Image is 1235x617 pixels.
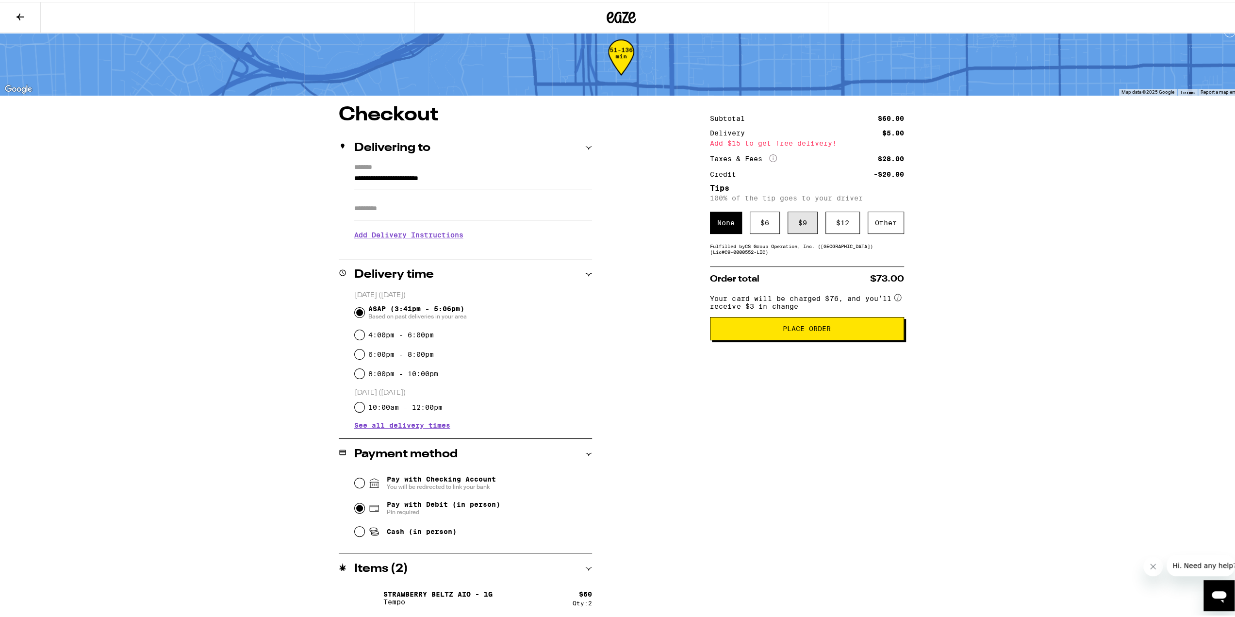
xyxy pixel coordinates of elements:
[387,506,500,514] span: Pin required
[368,303,467,318] span: ASAP (3:41pm - 5:06pm)
[710,169,743,176] div: Credit
[710,289,892,308] span: Your card will be charged $76, and you’ll receive $3 in change
[710,192,904,200] p: 100% of the tip goes to your driver
[368,368,438,376] label: 8:00pm - 10:00pm
[873,169,904,176] div: -$20.00
[354,267,434,279] h2: Delivery time
[354,561,408,573] h2: Items ( 2 )
[608,45,634,81] div: 51-136 min
[6,7,70,15] span: Hi. Need any help?
[2,81,34,94] a: Open this area in Google Maps (opens a new window)
[387,473,496,489] span: Pay with Checking Account
[1121,87,1174,93] span: Map data ©2025 Google
[1203,578,1235,609] iframe: Button to launch messaging window
[354,222,592,244] h3: Add Delivery Instructions
[339,103,592,123] h1: Checkout
[387,526,457,534] span: Cash (in person)
[354,583,381,610] img: Strawberry Beltz AIO - 1g
[1167,553,1235,574] iframe: Message from company
[354,447,458,458] h2: Payment method
[1143,555,1163,574] iframe: Close message
[868,210,904,232] div: Other
[355,289,592,298] p: [DATE] ([DATE])
[354,244,592,252] p: We'll contact you at [PHONE_NUMBER] when we arrive
[579,588,592,596] div: $ 60
[710,241,904,253] div: Fulfilled by CS Group Operation, Inc. ([GEOGRAPHIC_DATA]) (Lic# C9-0000552-LIC )
[368,401,443,409] label: 10:00am - 12:00pm
[368,329,434,337] label: 4:00pm - 6:00pm
[354,420,450,427] button: See all delivery times
[710,210,742,232] div: None
[573,598,592,604] div: Qty: 2
[710,183,904,190] h5: Tips
[878,113,904,120] div: $60.00
[870,273,904,282] span: $73.00
[387,481,496,489] span: You will be redirected to link your bank
[383,596,493,604] p: Tempo
[368,311,467,318] span: Based on past deliveries in your area
[2,81,34,94] img: Google
[878,153,904,160] div: $28.00
[710,138,904,145] div: Add $15 to get free delivery!
[354,140,430,152] h2: Delivering to
[387,499,500,506] span: Pay with Debit (in person)
[1180,87,1195,93] a: Terms
[710,113,752,120] div: Subtotal
[383,588,493,596] p: Strawberry Beltz AIO - 1g
[355,386,592,396] p: [DATE] ([DATE])
[750,210,780,232] div: $ 6
[882,128,904,134] div: $5.00
[710,128,752,134] div: Delivery
[788,210,818,232] div: $ 9
[783,323,831,330] span: Place Order
[710,152,777,161] div: Taxes & Fees
[368,349,434,356] label: 6:00pm - 8:00pm
[710,273,759,282] span: Order total
[825,210,860,232] div: $ 12
[710,315,904,338] button: Place Order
